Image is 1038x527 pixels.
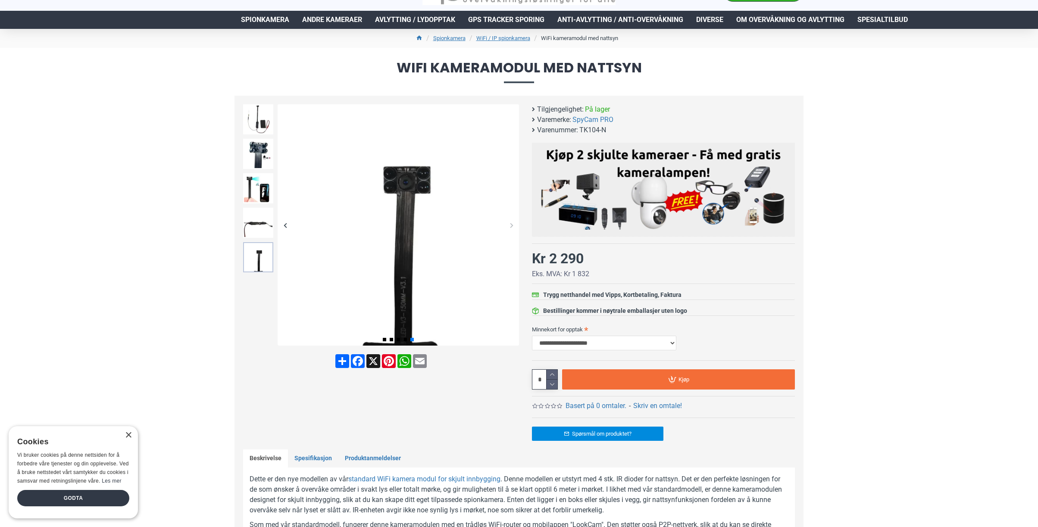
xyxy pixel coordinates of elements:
span: Anti-avlytting / Anti-overvåkning [557,15,683,25]
span: På lager [585,104,610,115]
b: Varemerke: [537,115,571,125]
span: Go to slide 3 [397,338,400,341]
img: Skjult WiFi nattkamera for Innbygging - SpyGadgets.no [243,104,273,134]
div: Previous slide [278,218,293,233]
label: Minnekort for opptak [532,322,795,336]
b: Varenummer: [537,125,578,135]
span: Spionkamera [241,15,289,25]
a: Avlytting / Lydopptak [369,11,462,29]
a: WhatsApp [397,354,412,368]
a: Anti-avlytting / Anti-overvåkning [551,11,690,29]
a: Spesifikasjon [288,449,338,468]
span: Spesialtilbud [857,15,908,25]
a: Om overvåkning og avlytting [730,11,851,29]
span: Diverse [696,15,723,25]
a: standard WiFi kamera modul for skjult innbygging [348,474,500,484]
div: Bestillinger kommer i nøytrale emballasjer uten logo [543,306,687,315]
a: SpyCam PRO [572,115,613,125]
span: Go to slide 5 [410,338,414,341]
span: Kjøp [678,377,689,382]
span: WiFi kameramodul med nattsyn [234,61,804,83]
span: Avlytting / Lydopptak [375,15,455,25]
span: Go to slide 2 [390,338,393,341]
img: Skjult WiFi nattkamera for Innbygging - SpyGadgets.no [243,173,273,203]
span: GPS Tracker Sporing [468,15,544,25]
b: - [629,402,631,410]
a: Skriv en omtale! [633,401,682,411]
img: Skjult WiFi nattkamera for Innbygging - SpyGadgets.no [243,139,273,169]
div: Cookies [17,433,124,451]
a: WiFi / IP spionkamera [476,34,530,43]
span: Vi bruker cookies på denne nettsiden for å forbedre våre tjenester og din opplevelse. Ved å bruke... [17,452,129,483]
a: Produktanmeldelser [338,449,407,468]
div: Close [125,432,131,439]
div: Next slide [504,218,519,233]
a: GPS Tracker Sporing [462,11,551,29]
a: Beskrivelse [243,449,288,468]
a: Les mer, opens a new window [102,478,121,484]
span: Andre kameraer [302,15,362,25]
b: Tilgjengelighet: [537,104,584,115]
img: Kjøp 2 skjulte kameraer – Få med gratis kameralampe! [538,147,788,230]
a: Share [335,354,350,368]
a: Andre kameraer [296,11,369,29]
a: Spørsmål om produktet? [532,427,663,441]
div: Godta [17,490,129,506]
a: Spesialtilbud [851,11,914,29]
p: Dette er den nye modellen av vår . Denne modellen er utstyrt med 4 stk. IR dioder for nattsyn. De... [250,474,788,515]
img: Skjult WiFi nattkamera for Innbygging - SpyGadgets.no [243,208,273,238]
a: Facebook [350,354,366,368]
span: Go to slide 1 [383,338,386,341]
img: Skjult WiFi nattkamera for Innbygging - SpyGadgets.no [278,104,519,346]
a: Basert på 0 omtaler. [566,401,626,411]
div: Trygg netthandel med Vipps, Kortbetaling, Faktura [543,290,682,299]
a: Pinterest [381,354,397,368]
a: X [366,354,381,368]
a: Spionkamera [234,11,296,29]
a: Diverse [690,11,730,29]
div: Kr 2 290 [532,248,584,269]
a: Spionkamera [433,34,466,43]
a: Email [412,354,428,368]
img: Skjult WiFi nattkamera for Innbygging - SpyGadgets.no [243,242,273,272]
span: Go to slide 4 [403,338,407,341]
span: TK104-N [579,125,606,135]
span: Om overvåkning og avlytting [736,15,844,25]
